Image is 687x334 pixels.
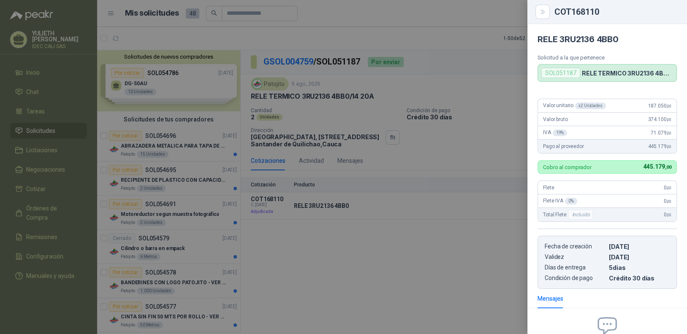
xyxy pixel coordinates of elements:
span: 0 [664,212,671,218]
span: Flete [543,185,554,191]
p: Crédito 30 días [609,275,670,282]
span: 445.179 [648,143,671,149]
div: SOL051187 [541,68,580,78]
span: ,00 [666,104,671,108]
div: 0 % [565,198,577,205]
p: Cobro al comprador [543,164,592,170]
p: [DATE] [609,253,670,261]
span: 374.100 [648,116,671,122]
span: ,00 [666,186,671,190]
span: ,00 [666,131,671,135]
span: Pago al proveedor [543,143,584,149]
span: 71.079 [651,130,671,136]
span: ,00 [665,164,671,170]
p: [DATE] [609,243,670,250]
p: Solicitud a la que pertenece [538,54,677,61]
span: Flete IVA [543,198,577,205]
p: Condición de pago [545,275,606,282]
p: Fecha de creación [545,243,606,250]
p: RELE TERMICO 3RU2136 4BB0/14 20A [582,70,673,77]
span: 0 [664,185,671,191]
span: Valor bruto [543,116,568,122]
div: x 2 Unidades [575,102,606,109]
span: 445.179 [643,163,671,170]
button: Close [538,7,548,17]
div: COT168110 [554,8,677,16]
div: 19 % [553,129,568,136]
span: ,00 [666,117,671,122]
div: Incluido [568,210,593,220]
span: IVA [543,129,567,136]
p: Días de entrega [545,264,606,271]
span: ,00 [666,144,671,149]
span: ,00 [666,213,671,217]
span: 187.050 [648,103,671,109]
span: ,00 [666,199,671,204]
span: Valor unitario [543,102,606,109]
p: Validez [545,253,606,261]
h4: RELE 3RU2136 4BB0 [538,34,677,44]
span: 0 [664,198,671,204]
span: Total Flete [543,210,595,220]
div: Mensajes [538,294,563,303]
p: 5 dias [609,264,670,271]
